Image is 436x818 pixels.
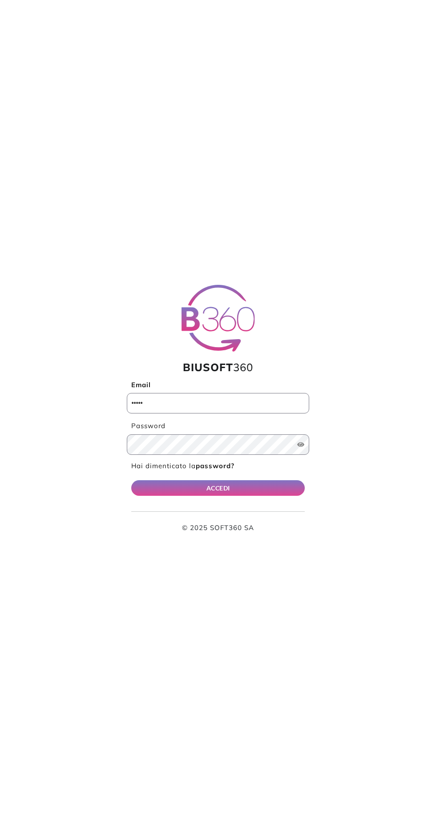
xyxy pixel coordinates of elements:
b: password? [196,462,234,470]
b: Email [131,381,151,389]
label: Password [127,421,309,431]
h1: 360 [127,361,309,374]
a: Hai dimenticato lapassword? [131,462,234,470]
span: BIUSOFT [183,360,233,374]
button: ACCEDI [131,480,305,496]
p: © 2025 SOFT360 SA [131,523,305,533]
